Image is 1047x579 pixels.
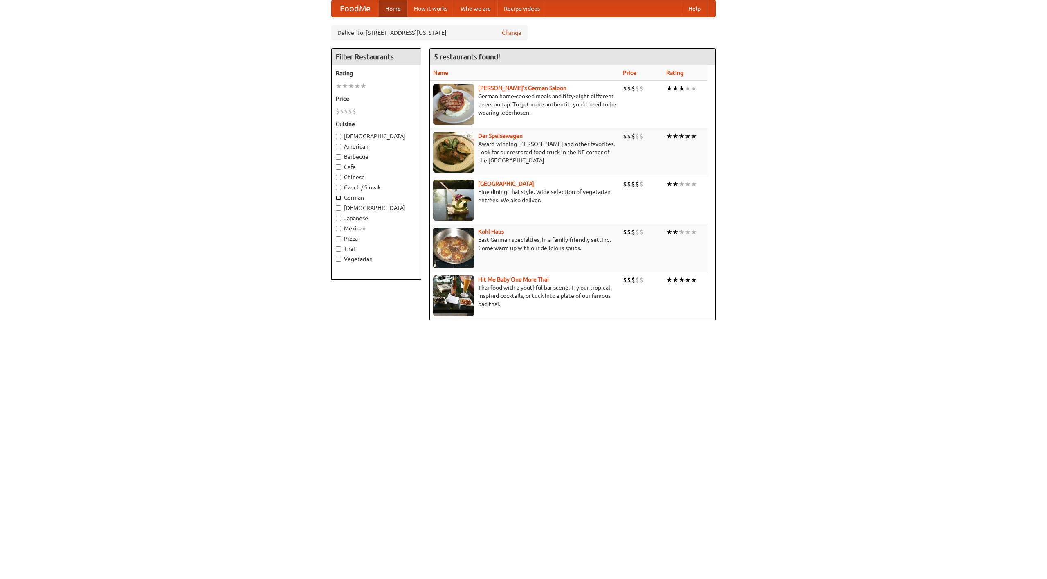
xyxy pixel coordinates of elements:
li: ★ [672,84,679,93]
img: satay.jpg [433,180,474,221]
li: $ [627,84,631,93]
input: Cafe [336,164,341,170]
input: American [336,144,341,149]
li: ★ [666,84,672,93]
h5: Price [336,95,417,103]
b: Hit Me Baby One More Thai [478,276,549,283]
li: $ [635,84,639,93]
li: ★ [666,132,672,141]
label: Japanese [336,214,417,222]
li: $ [635,132,639,141]
label: Mexican [336,224,417,232]
li: $ [627,132,631,141]
li: ★ [672,180,679,189]
input: [DEMOGRAPHIC_DATA] [336,205,341,211]
li: ★ [360,81,366,90]
a: Rating [666,70,683,76]
input: Vegetarian [336,257,341,262]
li: ★ [691,228,697,237]
li: $ [623,180,627,189]
a: [GEOGRAPHIC_DATA] [478,180,534,187]
img: esthers.jpg [433,84,474,125]
li: $ [631,84,635,93]
li: ★ [691,180,697,189]
li: ★ [348,81,354,90]
li: ★ [672,228,679,237]
li: ★ [679,84,685,93]
li: ★ [679,275,685,284]
div: Deliver to: [STREET_ADDRESS][US_STATE] [331,25,528,40]
a: Help [682,0,707,17]
input: Thai [336,246,341,252]
p: Award-winning [PERSON_NAME] and other favorites. Look for our restored food truck in the NE corne... [433,140,616,164]
label: Vegetarian [336,255,417,263]
label: Czech / Slovak [336,183,417,191]
a: Recipe videos [497,0,546,17]
li: $ [639,228,643,237]
p: East German specialties, in a family-friendly setting. Come warm up with our delicious soups. [433,236,616,252]
a: Who we are [454,0,497,17]
li: $ [623,132,627,141]
li: ★ [691,84,697,93]
li: $ [344,107,348,116]
li: $ [340,107,344,116]
li: ★ [672,275,679,284]
label: [DEMOGRAPHIC_DATA] [336,204,417,212]
li: $ [348,107,352,116]
label: Barbecue [336,153,417,161]
li: $ [635,180,639,189]
li: $ [631,132,635,141]
li: $ [639,275,643,284]
a: How it works [407,0,454,17]
h5: Rating [336,69,417,77]
a: FoodMe [332,0,379,17]
p: Thai food with a youthful bar scene. Try our tropical inspired cocktails, or tuck into a plate of... [433,284,616,308]
li: $ [623,84,627,93]
li: ★ [685,228,691,237]
li: ★ [672,132,679,141]
a: Der Speisewagen [478,133,523,139]
label: [DEMOGRAPHIC_DATA] [336,132,417,140]
li: $ [627,275,631,284]
li: $ [631,275,635,284]
ng-pluralize: 5 restaurants found! [434,53,500,61]
li: $ [627,180,631,189]
a: Price [623,70,636,76]
li: $ [631,180,635,189]
li: $ [623,275,627,284]
li: $ [635,228,639,237]
input: German [336,195,341,201]
label: Cafe [336,163,417,171]
li: ★ [666,228,672,237]
li: ★ [685,84,691,93]
input: Mexican [336,226,341,231]
li: ★ [685,275,691,284]
li: ★ [354,81,360,90]
li: ★ [685,132,691,141]
a: [PERSON_NAME]'s German Saloon [478,85,566,91]
p: Fine dining Thai-style. Wide selection of vegetarian entrées. We also deliver. [433,188,616,204]
img: kohlhaus.jpg [433,228,474,268]
h5: Cuisine [336,120,417,128]
li: ★ [342,81,348,90]
li: ★ [679,228,685,237]
label: German [336,194,417,202]
input: Pizza [336,236,341,241]
input: [DEMOGRAPHIC_DATA] [336,134,341,139]
li: $ [627,228,631,237]
a: Home [379,0,407,17]
input: Chinese [336,175,341,180]
li: ★ [685,180,691,189]
li: ★ [336,81,342,90]
img: speisewagen.jpg [433,132,474,173]
input: Japanese [336,216,341,221]
li: ★ [691,132,697,141]
a: Kohl Haus [478,228,504,235]
a: Change [502,29,521,37]
li: $ [631,228,635,237]
li: $ [639,180,643,189]
li: ★ [679,180,685,189]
